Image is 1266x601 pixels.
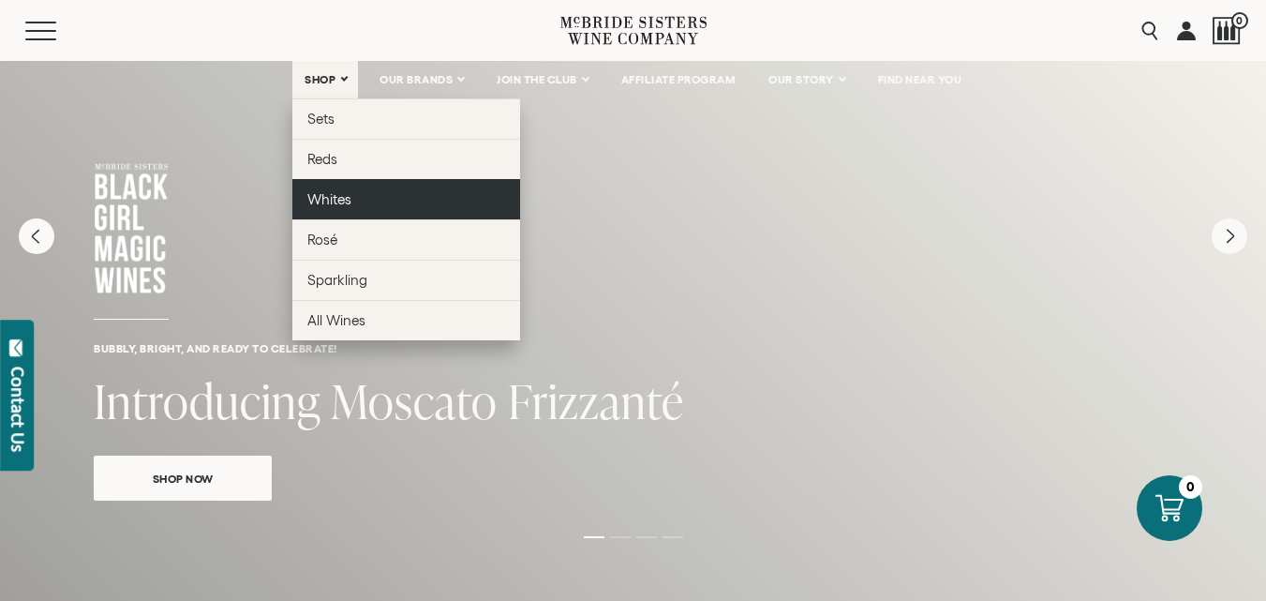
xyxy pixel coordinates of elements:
[1212,218,1247,254] button: Next
[307,191,351,207] span: Whites
[307,232,337,248] span: Rosé
[866,61,975,98] a: FIND NEAR YOU
[292,98,520,139] a: Sets
[25,22,93,40] button: Mobile Menu Trigger
[756,61,856,98] a: OUR STORY
[94,456,272,501] a: Shop Now
[307,272,367,288] span: Sparkling
[508,368,684,433] span: Frizzanté
[1179,475,1202,499] div: 0
[292,61,358,98] a: SHOP
[610,536,631,538] li: Page dot 2
[307,111,335,127] span: Sets
[497,73,577,86] span: JOIN THE CLUB
[768,73,834,86] span: OUR STORY
[8,367,27,452] div: Contact Us
[331,368,498,433] span: Moscato
[584,536,604,538] li: Page dot 1
[663,536,683,538] li: Page dot 4
[292,300,520,340] a: All Wines
[636,536,657,538] li: Page dot 3
[380,73,453,86] span: OUR BRANDS
[307,312,365,328] span: All Wines
[484,61,600,98] a: JOIN THE CLUB
[1231,12,1248,29] span: 0
[621,73,736,86] span: AFFILIATE PROGRAM
[292,219,520,260] a: Rosé
[94,368,320,433] span: Introducing
[19,218,54,254] button: Previous
[292,260,520,300] a: Sparkling
[94,342,1172,354] h6: Bubbly, bright, and ready to celebrate!
[305,73,336,86] span: SHOP
[367,61,475,98] a: OUR BRANDS
[609,61,748,98] a: AFFILIATE PROGRAM
[292,139,520,179] a: Reds
[878,73,962,86] span: FIND NEAR YOU
[292,179,520,219] a: Whites
[307,151,337,167] span: Reds
[120,468,246,489] span: Shop Now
